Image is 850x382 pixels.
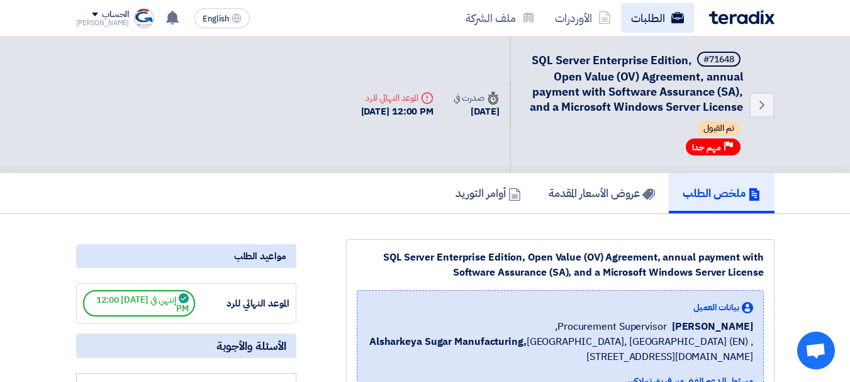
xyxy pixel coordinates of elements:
button: English [194,8,250,28]
div: الحساب [102,9,129,20]
div: [PERSON_NAME] [76,20,130,26]
img: Teradix logo [709,10,775,25]
span: إنتهي في [DATE] 12:00 PM [83,290,195,317]
h5: عروض الأسعار المقدمة [549,186,655,200]
span: تم القبول [697,121,741,136]
span: Procurement Supervisor, [555,319,667,334]
span: SQL Server Enterprise Edition, Open Value (OV) Agreement, annual payment with Software Assurance ... [530,52,743,115]
a: الطلبات [621,3,694,33]
span: الأسئلة والأجوبة [216,339,286,353]
a: عروض الأسعار المقدمة [535,173,669,213]
h5: SQL Server Enterprise Edition, Open Value (OV) Agreement, annual payment with Software Assurance ... [526,52,743,115]
span: English [203,14,229,23]
span: مهم جدا [692,142,721,154]
div: الموعد النهائي للرد [195,296,289,311]
span: [PERSON_NAME] [672,319,753,334]
a: أوامر التوريد [442,173,535,213]
div: [DATE] 12:00 PM [361,104,434,119]
div: دردشة مفتوحة [797,332,835,369]
div: الموعد النهائي للرد [361,91,434,104]
div: [DATE] [454,104,499,119]
span: بيانات العميل [693,301,739,314]
div: مواعيد الطلب [76,244,296,268]
div: صدرت في [454,91,499,104]
a: الأوردرات [545,3,621,33]
img: _1727874693316.png [134,8,154,28]
div: SQL Server Enterprise Edition, Open Value (OV) Agreement, annual payment with Software Assurance ... [357,250,764,280]
div: #71648 [703,55,734,64]
a: ملخص الطلب [669,173,775,213]
h5: ملخص الطلب [683,186,761,200]
b: Alsharkeya Sugar Manufacturing, [369,334,527,349]
span: [GEOGRAPHIC_DATA], [GEOGRAPHIC_DATA] (EN) ,[STREET_ADDRESS][DOMAIN_NAME] [367,334,753,364]
a: ملف الشركة [456,3,545,33]
h5: أوامر التوريد [456,186,521,200]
